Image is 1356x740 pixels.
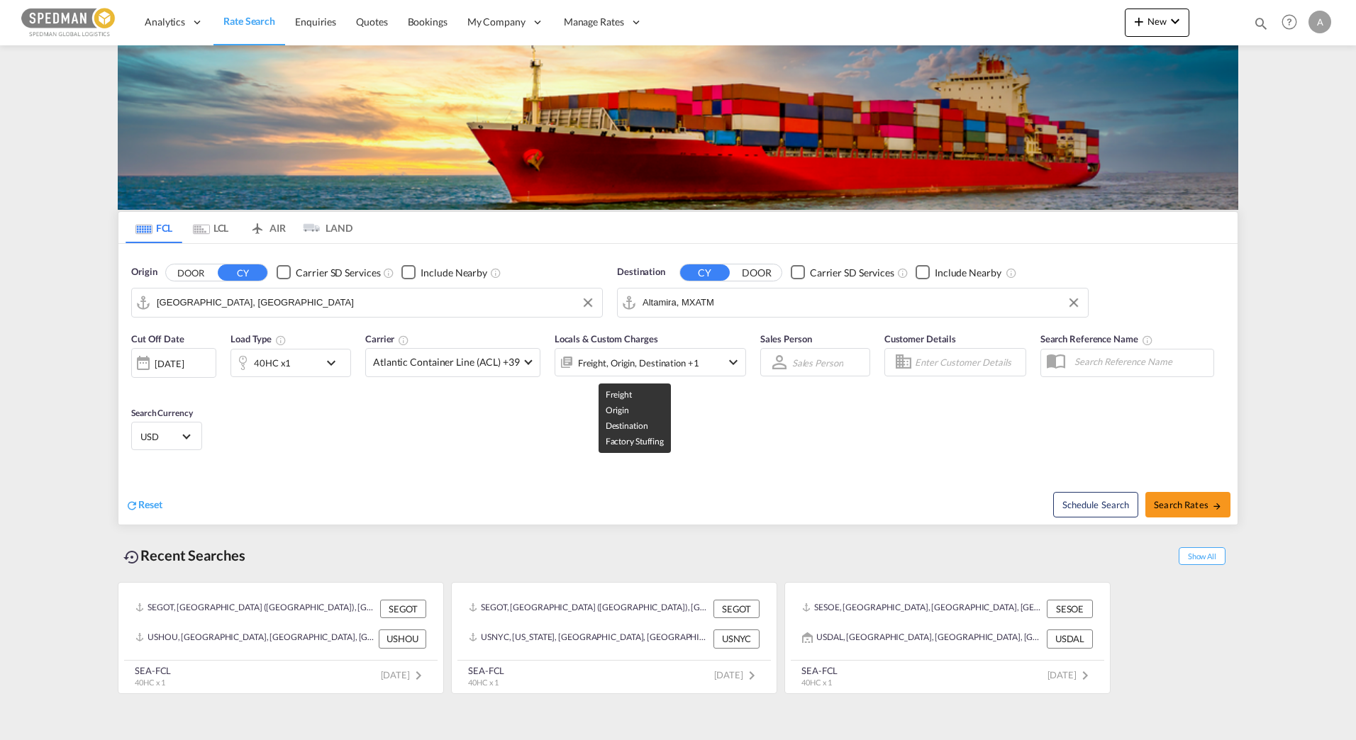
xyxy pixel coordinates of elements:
div: Help [1277,10,1308,35]
span: 40HC x 1 [468,678,499,687]
div: icon-magnify [1253,16,1269,37]
div: USNYC [713,629,760,648]
span: Analytics [145,15,185,29]
span: Customer Details [884,333,956,344]
md-datepicker: Select [131,376,142,396]
button: Clear Input [1063,292,1084,313]
md-tab-item: LCL [182,212,239,243]
md-icon: icon-chevron-right [410,667,427,684]
div: USDAL [1047,629,1093,648]
md-input-container: Helsingborg, SEHEL [132,288,602,317]
span: Origin [131,265,157,279]
button: DOOR [166,264,216,281]
span: New [1130,16,1184,27]
span: Bookings [408,16,448,28]
div: Carrier SD Services [810,266,894,280]
button: CY [680,264,730,281]
div: SEA-FCL [801,664,838,677]
recent-search-card: SEGOT, [GEOGRAPHIC_DATA] ([GEOGRAPHIC_DATA]), [GEOGRAPHIC_DATA], [GEOGRAPHIC_DATA], [GEOGRAPHIC_D... [118,582,444,694]
div: Recent Searches [118,539,251,571]
button: CY [218,264,267,281]
input: Search by Port [157,292,595,313]
div: SESOE, Sodertalje, Sweden, Northern Europe, Europe [802,600,1043,618]
img: LCL+%26+FCL+BACKGROUND.png [118,45,1238,210]
div: SEGOT, Gothenburg (Goteborg), Sweden, Northern Europe, Europe [135,600,377,618]
input: Search by Port [643,292,1081,313]
span: Rate Search [223,15,275,27]
md-checkbox: Checkbox No Ink [916,265,1001,280]
span: Quotes [356,16,387,28]
md-select: Select Currency: $ USDUnited States Dollar [139,426,194,447]
div: 40HC x1 [254,353,291,373]
div: Origin DOOR CY Checkbox No InkUnchecked: Search for CY (Container Yard) services for all selected... [118,244,1238,525]
div: SEA-FCL [135,664,171,677]
recent-search-card: SESOE, [GEOGRAPHIC_DATA], [GEOGRAPHIC_DATA], [GEOGRAPHIC_DATA], [GEOGRAPHIC_DATA] SESOEUSDAL, [GE... [784,582,1111,694]
div: 40HC x1icon-chevron-down [230,349,351,377]
md-icon: Unchecked: Search for CY (Container Yard) services for all selected carriers.Checked : Search for... [383,267,394,279]
span: Manage Rates [564,15,624,29]
span: Cut Off Date [131,333,184,344]
md-icon: icon-information-outline [275,335,287,346]
button: DOOR [732,264,782,281]
span: Show All [1179,547,1226,565]
button: Clear Input [577,292,599,313]
div: SEGOT [380,600,426,618]
div: USHOU [379,629,426,648]
md-icon: icon-chevron-down [725,354,742,371]
div: SESOE [1047,600,1093,618]
md-icon: icon-plus 400-fg [1130,13,1147,30]
div: [DATE] [131,348,216,378]
div: Freight Origin Destination Factory Stuffing [578,353,699,373]
span: 40HC x 1 [135,678,165,687]
span: [DATE] [714,669,760,680]
button: icon-plus 400-fgNewicon-chevron-down [1125,9,1189,37]
md-icon: icon-chevron-right [743,667,760,684]
div: SEGOT [713,600,760,618]
span: Sales Person [760,333,812,344]
div: Include Nearby [935,266,1001,280]
span: Freight Origin Destination Factory Stuffing [606,389,664,447]
span: Load Type [230,333,287,344]
md-tab-item: AIR [239,212,296,243]
input: Enter Customer Details [915,352,1021,373]
md-checkbox: Checkbox No Ink [791,265,894,280]
md-icon: icon-refresh [126,499,138,512]
span: [DATE] [381,669,427,680]
div: USNYC, New York, NY, United States, North America, Americas [469,629,710,648]
span: Destination [617,265,665,279]
md-icon: Unchecked: Search for CY (Container Yard) services for all selected carriers.Checked : Search for... [897,267,908,279]
span: [DATE] [1047,669,1094,680]
md-select: Sales Person [791,352,845,373]
span: Help [1277,10,1301,34]
md-icon: icon-backup-restore [123,549,140,566]
md-icon: icon-magnify [1253,16,1269,31]
div: [DATE] [155,357,184,370]
span: USD [140,430,180,443]
md-pagination-wrapper: Use the left and right arrow keys to navigate between tabs [126,212,352,243]
md-icon: icon-airplane [249,220,266,230]
div: A [1308,11,1331,33]
md-tab-item: FCL [126,212,182,243]
img: c12ca350ff1b11efb6b291369744d907.png [21,6,117,38]
div: SEA-FCL [468,664,504,677]
md-icon: icon-arrow-right [1212,501,1222,511]
md-icon: Your search will be saved by the below given name [1142,335,1153,346]
md-checkbox: Checkbox No Ink [277,265,380,280]
div: Freight Origin Destination Factory Stuffingicon-chevron-down [555,348,746,376]
md-icon: icon-chevron-down [323,354,347,371]
input: Search Reference Name [1067,351,1213,372]
span: Search Reference Name [1040,333,1153,344]
span: Carrier [365,333,409,344]
div: USHOU, Houston, TX, United States, North America, Americas [135,629,375,648]
md-icon: Unchecked: Ignores neighbouring ports when fetching rates.Checked : Includes neighbouring ports w... [1006,267,1017,279]
span: Locals & Custom Charges [555,333,658,344]
button: Note: By default Schedule search will only considerorigin ports, destination ports and cut off da... [1053,492,1138,517]
span: Enquiries [295,16,336,28]
button: Search Ratesicon-arrow-right [1145,492,1230,517]
div: USDAL, Dallas, TX, United States, North America, Americas [802,629,1043,648]
md-icon: Unchecked: Ignores neighbouring ports when fetching rates.Checked : Includes neighbouring ports w... [490,267,501,279]
md-icon: icon-chevron-right [1077,667,1094,684]
div: Carrier SD Services [296,266,380,280]
md-icon: The selected Trucker/Carrierwill be displayed in the rate results If the rates are from another f... [398,335,409,346]
div: Include Nearby [421,266,487,280]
